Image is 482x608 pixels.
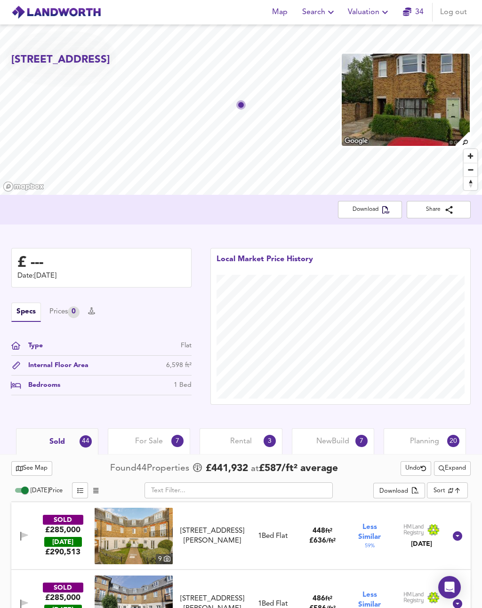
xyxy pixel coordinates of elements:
[302,6,337,19] span: Search
[405,463,426,474] span: Undo
[452,530,463,542] svg: Show Details
[398,3,428,22] button: 34
[438,576,461,599] div: Open Intercom Messenger
[447,435,459,447] div: 20
[325,596,332,602] span: ft²
[11,303,41,322] button: Specs
[230,436,252,447] span: Rental
[313,595,325,602] span: 486
[17,271,185,281] div: Date: [DATE]
[68,306,80,318] div: 0
[180,526,244,546] div: [STREET_ADDRESS][PERSON_NAME]
[313,528,325,535] span: 448
[464,149,477,163] button: Zoom in
[356,522,383,542] span: Less Similar
[181,341,192,351] div: Flat
[45,525,80,535] div: £285,000
[373,483,425,499] div: split button
[344,3,394,22] button: Valuation
[45,547,80,557] span: £ 290,513
[454,131,471,147] img: search
[414,205,463,215] span: Share
[251,464,259,473] span: at
[373,483,425,499] button: Download
[403,592,440,604] img: Land Registry
[258,531,288,541] div: 1 Bed Flat
[44,537,82,547] div: [DATE]
[410,436,439,447] span: Planning
[11,461,52,476] button: See Map
[434,461,471,476] button: Expand
[31,488,63,494] span: [DATE] Price
[45,592,80,603] div: £285,000
[259,464,338,473] span: £ 587 / ft² average
[166,360,192,370] div: 6,598 ft²
[217,254,313,275] div: Local Market Price History
[16,463,48,474] span: See Map
[17,254,43,270] div: £ ---
[43,583,83,592] div: SOLD
[401,461,431,476] button: Undo
[309,537,336,544] span: £ 636
[355,435,368,447] div: 7
[345,205,394,215] span: Download
[464,176,477,190] button: Reset bearing to north
[21,360,88,370] div: Internal Floor Area
[464,163,477,176] button: Zoom out
[439,463,466,474] span: Expand
[95,508,173,564] a: property thumbnail 9
[264,435,276,447] div: 3
[403,539,440,549] div: [DATE]
[174,380,192,390] div: 1 Bed
[427,482,468,498] div: Sort
[341,53,471,147] img: property
[298,3,340,22] button: Search
[80,435,92,448] div: 44
[49,306,80,318] button: Prices0
[325,528,332,534] span: ft²
[206,462,248,476] span: £ 441,932
[11,5,101,19] img: logo
[95,508,173,564] img: property thumbnail
[49,306,80,318] div: Prices
[436,3,471,22] button: Log out
[3,181,44,192] a: Mapbox homepage
[338,201,402,218] button: Download
[156,554,173,564] div: 9
[110,462,192,475] div: Found 44 Propert ies
[135,436,163,447] span: For Sale
[403,6,424,19] a: 34
[348,6,391,19] span: Valuation
[11,53,110,67] h2: [STREET_ADDRESS]
[21,380,60,390] div: Bedrooms
[265,3,295,22] button: Map
[407,201,471,218] button: Share
[379,486,408,497] div: Download
[171,435,184,447] div: 7
[49,437,65,447] span: Sold
[21,341,43,351] div: Type
[11,502,471,570] div: SOLD£285,000 [DATE]£290,513property thumbnail 9 [STREET_ADDRESS][PERSON_NAME]1Bed Flat448ft²£636/...
[326,538,336,544] span: / ft²
[43,515,83,525] div: SOLD
[268,6,291,19] span: Map
[434,461,471,476] div: split button
[403,524,440,536] img: Land Registry
[440,6,467,19] span: Log out
[316,436,349,447] span: New Build
[145,482,333,498] input: Text Filter...
[434,486,445,495] div: Sort
[177,526,248,546] div: 24 Elizabeth Gardens, TW7 7BD
[365,542,375,550] span: 59 %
